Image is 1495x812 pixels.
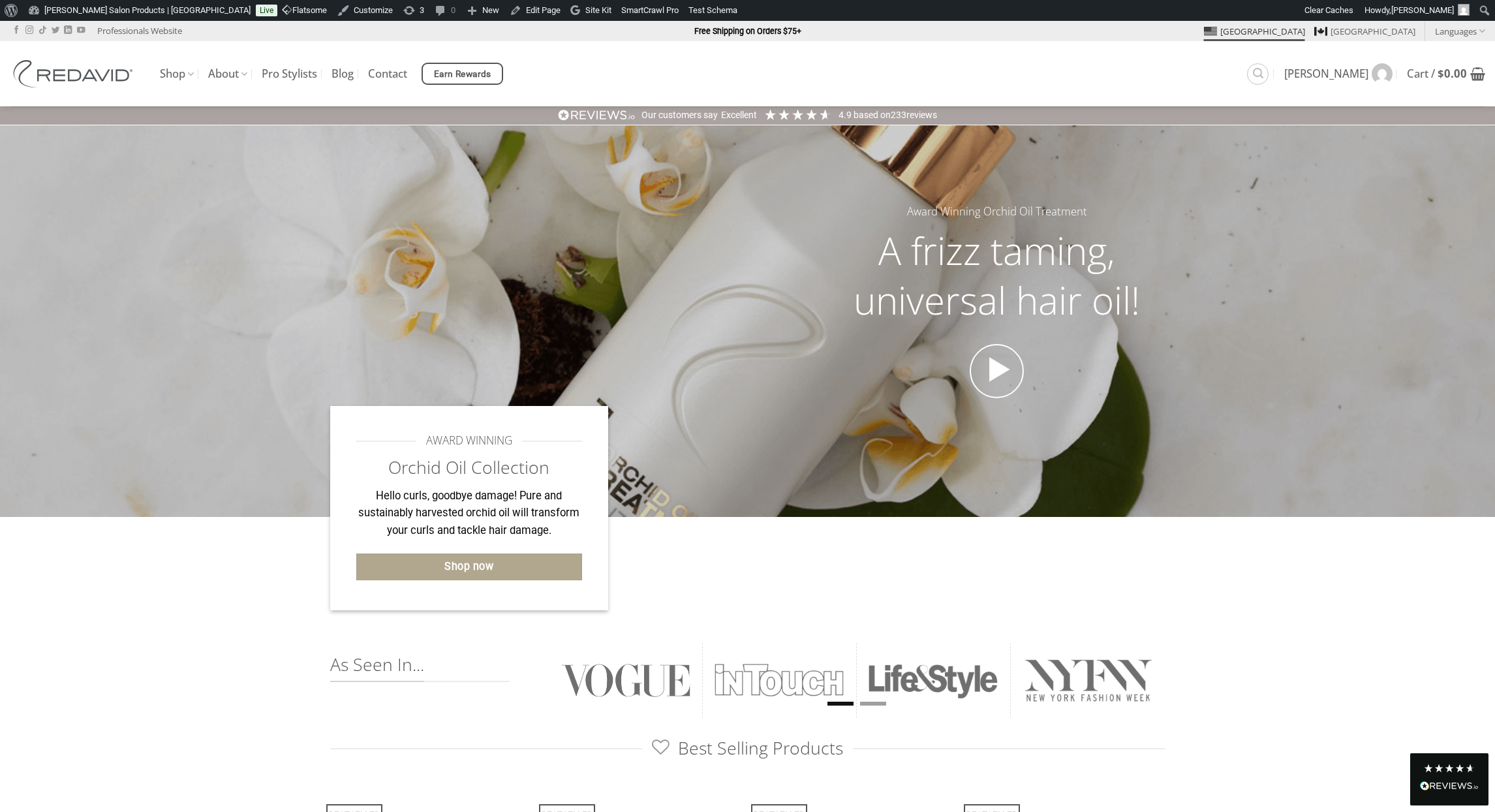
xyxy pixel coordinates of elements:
a: Search [1247,63,1269,85]
img: REVIEWS.io [1420,781,1479,790]
li: Page dot 2 [860,702,886,706]
span: AWARD WINNING [426,432,512,450]
h5: Award Winning Orchid Oil Treatment [829,203,1165,221]
div: Read All Reviews [1420,779,1479,796]
div: 4.8 Stars [1423,763,1475,773]
img: REDAVID Salon Products | United States [10,60,140,87]
div: Read All Reviews [1410,753,1488,805]
a: Earn Rewards [422,63,503,85]
a: Shop now [356,554,583,580]
span: Earn Rewards [434,67,491,82]
a: Follow on Facebook [12,26,20,35]
a: Follow on Instagram [25,26,33,35]
a: Live [256,5,277,16]
span: Based on [854,110,891,120]
a: Professionals Website [97,21,182,41]
div: Excellent [721,109,757,122]
span: Site Kit [585,5,611,15]
span: 4.9 [839,110,854,120]
span: As Seen In... [330,653,424,682]
span: Best Selling Products [652,737,843,760]
a: About [208,61,247,87]
a: Contact [368,62,407,86]
a: Shop [160,61,194,87]
a: [PERSON_NAME] [1284,57,1393,91]
span: Cart / [1407,69,1467,79]
span: 233 [891,110,906,120]
a: Follow on YouTube [77,26,85,35]
a: Follow on Twitter [52,26,59,35]
span: [PERSON_NAME] [1391,5,1454,15]
span: $ [1438,66,1444,81]
a: Languages [1435,22,1485,40]
span: reviews [906,110,937,120]
a: Follow on LinkedIn [64,26,72,35]
a: [GEOGRAPHIC_DATA] [1204,22,1305,41]
a: Pro Stylists [262,62,317,86]
h2: A frizz taming, universal hair oil! [829,226,1165,324]
li: Page dot 1 [827,702,854,706]
h2: Orchid Oil Collection [356,456,583,479]
a: [GEOGRAPHIC_DATA] [1314,22,1415,41]
a: Follow on TikTok [39,26,46,35]
bdi: 0.00 [1438,66,1467,81]
div: Our customers say [641,109,718,122]
a: Open video in lightbox [970,344,1025,399]
strong: Free Shipping on Orders $75+ [694,26,801,36]
div: 4.91 Stars [763,108,832,121]
a: View cart [1407,59,1485,88]
span: Shop now [444,558,493,575]
span: [PERSON_NAME] [1284,69,1368,79]
p: Hello curls, goodbye damage! Pure and sustainably harvested orchid oil will transform your curls ... [356,488,583,540]
img: REVIEWS.io [558,109,635,121]
a: Blog [331,62,354,86]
